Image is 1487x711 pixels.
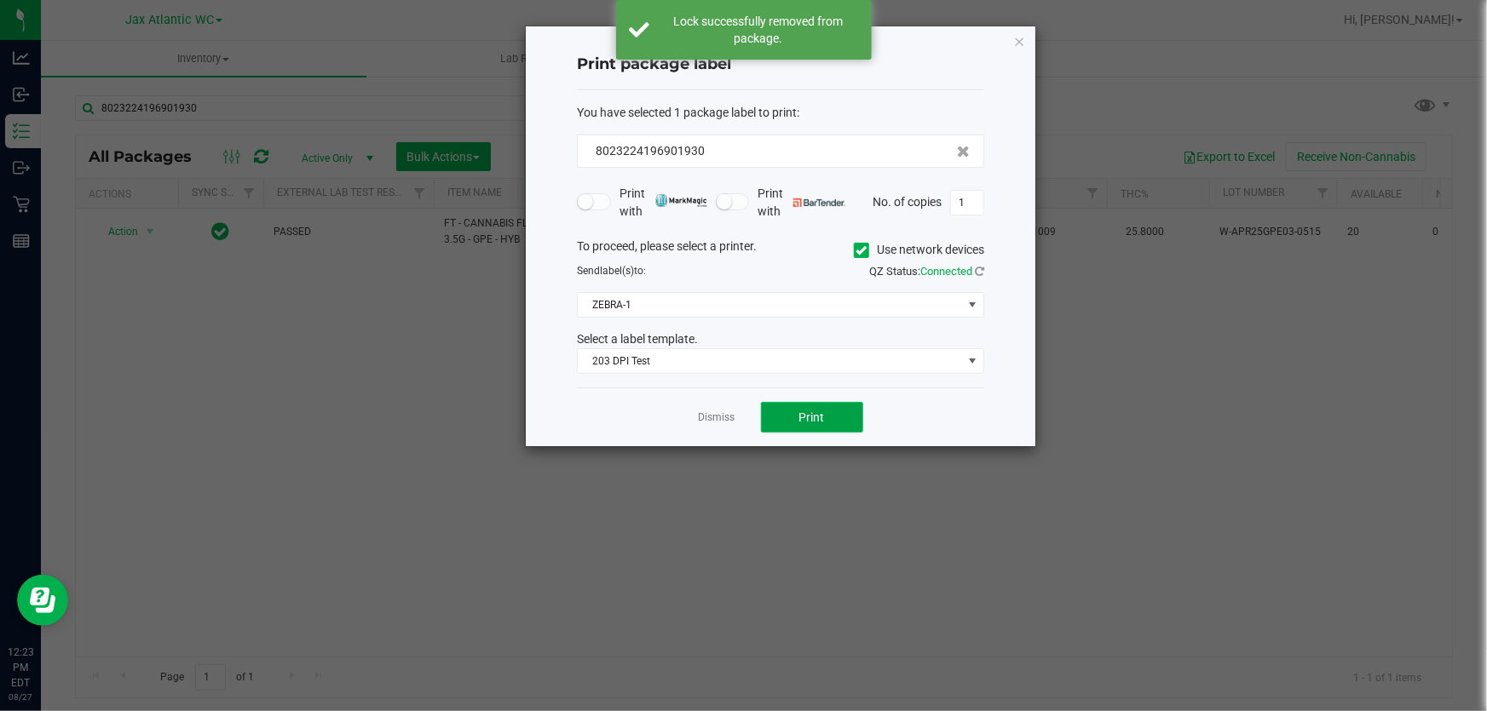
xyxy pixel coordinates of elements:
[761,402,863,433] button: Print
[699,410,735,425] a: Dismiss
[577,54,984,76] h4: Print package label
[564,330,997,348] div: Select a label template.
[620,185,707,221] span: Print with
[564,238,997,263] div: To proceed, please select a printer.
[577,104,984,122] div: :
[659,13,859,47] div: Lock successfully removed from package.
[596,144,705,158] span: 8023224196901930
[869,265,984,278] span: QZ Status:
[793,198,845,207] img: bartender.png
[655,194,707,207] img: mark_magic_cybra.png
[873,194,942,208] span: No. of copies
[758,185,845,221] span: Print with
[854,241,984,259] label: Use network devices
[577,265,646,277] span: Send to:
[17,575,68,626] iframe: Resource center
[920,265,972,278] span: Connected
[577,106,797,119] span: You have selected 1 package label to print
[600,265,634,277] span: label(s)
[578,349,962,373] span: 203 DPI Test
[578,293,962,317] span: ZEBRA-1
[799,410,825,424] span: Print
